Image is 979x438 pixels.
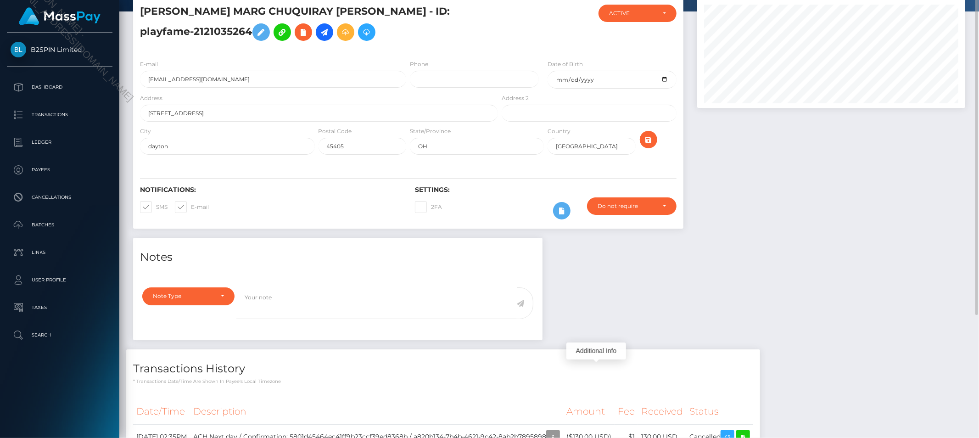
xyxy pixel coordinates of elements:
[11,80,109,94] p: Dashboard
[11,108,109,122] p: Transactions
[7,103,112,126] a: Transactions
[599,5,677,22] button: ACTIVE
[548,60,583,68] label: Date of Birth
[566,343,626,359] div: Additional Info
[11,191,109,204] p: Cancellations
[415,186,676,194] h6: Settings:
[133,378,753,385] p: * Transactions date/time are shown in payee's local timezone
[7,158,112,181] a: Payees
[615,399,638,424] th: Fee
[7,186,112,209] a: Cancellations
[133,399,190,424] th: Date/Time
[316,23,333,41] a: Initiate Payout
[140,201,168,213] label: SMS
[11,328,109,342] p: Search
[190,399,563,424] th: Description
[7,45,112,54] span: B2SPIN Limited
[638,399,686,424] th: Received
[140,5,493,45] h5: [PERSON_NAME] MARG CHUQUIRAY [PERSON_NAME] - ID: playfame-2121035264
[175,201,209,213] label: E-mail
[7,76,112,99] a: Dashboard
[587,197,677,215] button: Do not require
[7,241,112,264] a: Links
[7,324,112,347] a: Search
[11,135,109,149] p: Ledger
[140,94,162,102] label: Address
[7,213,112,236] a: Batches
[319,127,352,135] label: Postal Code
[11,163,109,177] p: Payees
[140,127,151,135] label: City
[686,399,753,424] th: Status
[598,202,655,210] div: Do not require
[11,218,109,232] p: Batches
[140,249,536,265] h4: Notes
[410,60,428,68] label: Phone
[11,273,109,287] p: User Profile
[11,301,109,314] p: Taxes
[11,42,26,57] img: B2SPIN Limited
[7,296,112,319] a: Taxes
[19,7,101,25] img: MassPay Logo
[415,201,442,213] label: 2FA
[502,94,529,102] label: Address 2
[410,127,451,135] label: State/Province
[142,287,235,305] button: Note Type
[133,361,753,377] h4: Transactions History
[7,269,112,292] a: User Profile
[7,131,112,154] a: Ledger
[11,246,109,259] p: Links
[548,127,571,135] label: Country
[153,292,213,300] div: Note Type
[563,399,615,424] th: Amount
[140,60,158,68] label: E-mail
[140,186,401,194] h6: Notifications:
[609,10,655,17] div: ACTIVE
